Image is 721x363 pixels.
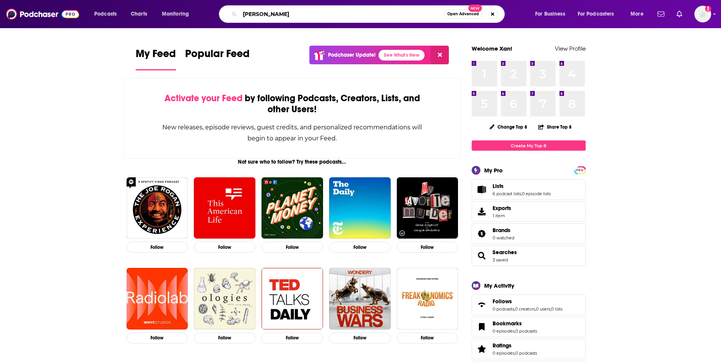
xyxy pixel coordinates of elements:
span: , [515,350,515,356]
span: Brands [493,227,510,234]
span: Ratings [472,339,586,359]
a: Exports [472,201,586,222]
a: Follows [474,299,490,310]
button: open menu [625,8,653,20]
a: Searches [493,249,517,256]
button: Follow [127,333,188,344]
a: 3 saved [493,257,508,263]
span: Lists [493,183,504,189]
div: My Pro [484,167,503,174]
a: See What's New [379,50,425,61]
span: Charts [131,9,147,19]
div: New releases, episode reviews, guest credits, and personalized recommendations will begin to appe... [162,122,423,144]
img: Radiolab [127,268,188,330]
span: 1 item [493,213,511,218]
span: For Podcasters [578,9,614,19]
a: My Feed [136,47,176,70]
button: Follow [397,242,458,253]
img: Freakonomics Radio [397,268,458,330]
span: Exports [493,205,511,212]
div: Not sure who to follow? Try these podcasts... [124,159,461,165]
span: Bookmarks [493,320,522,327]
span: Open Advanced [447,12,479,16]
button: Follow [261,242,323,253]
a: 0 podcasts [493,306,514,312]
a: 0 podcasts [515,328,537,334]
a: Lists [493,183,551,189]
button: Follow [261,333,323,344]
span: New [468,5,482,12]
a: PRO [575,167,585,173]
a: 0 episodes [493,350,515,356]
div: My Activity [484,282,514,289]
a: Welcome Xan! [472,45,512,52]
img: The Joe Rogan Experience [127,177,188,239]
img: My Favorite Murder with Karen Kilgariff and Georgia Hardstark [397,177,458,239]
span: Activate your Feed [165,92,242,104]
button: open menu [157,8,199,20]
input: Search podcasts, credits, & more... [240,8,444,20]
span: For Business [535,9,565,19]
span: Monitoring [162,9,189,19]
span: , [535,306,536,312]
span: Lists [472,179,586,200]
a: 0 lists [551,306,563,312]
a: Lists [474,184,490,195]
a: 0 creators [515,306,535,312]
button: Show profile menu [694,6,711,22]
img: This American Life [194,177,255,239]
img: The Daily [329,177,391,239]
a: View Profile [555,45,586,52]
a: 0 users [536,306,550,312]
svg: Add a profile image [705,6,711,12]
a: Show notifications dropdown [654,8,667,21]
button: Change Top 8 [485,122,532,132]
a: Ologies with Alie Ward [194,268,255,330]
button: Follow [127,242,188,253]
button: Share Top 8 [538,119,572,134]
a: Ratings [474,344,490,354]
a: Popular Feed [185,47,250,70]
div: Search podcasts, credits, & more... [226,5,512,23]
span: More [631,9,643,19]
span: Podcasts [94,9,117,19]
button: Follow [397,333,458,344]
div: by following Podcasts, Creators, Lists, and other Users! [162,93,423,115]
span: My Feed [136,47,176,65]
a: Brands [474,228,490,239]
img: Podchaser - Follow, Share and Rate Podcasts [6,7,79,21]
img: Planet Money [261,177,323,239]
button: Follow [329,242,391,253]
a: Bookmarks [493,320,537,327]
a: 0 episode lists [522,191,551,196]
a: Bookmarks [474,322,490,332]
span: Logged in as xan.giglio [694,6,711,22]
a: Create My Top 8 [472,140,586,151]
a: Business Wars [329,268,391,330]
span: Bookmarks [472,317,586,337]
a: 6 podcast lists [493,191,521,196]
span: , [515,328,515,334]
a: 0 podcasts [515,350,537,356]
a: Searches [474,250,490,261]
a: Follows [493,298,563,305]
img: TED Talks Daily [261,268,323,330]
span: Exports [474,206,490,217]
span: Popular Feed [185,47,250,65]
a: Charts [126,8,152,20]
button: Follow [194,242,255,253]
